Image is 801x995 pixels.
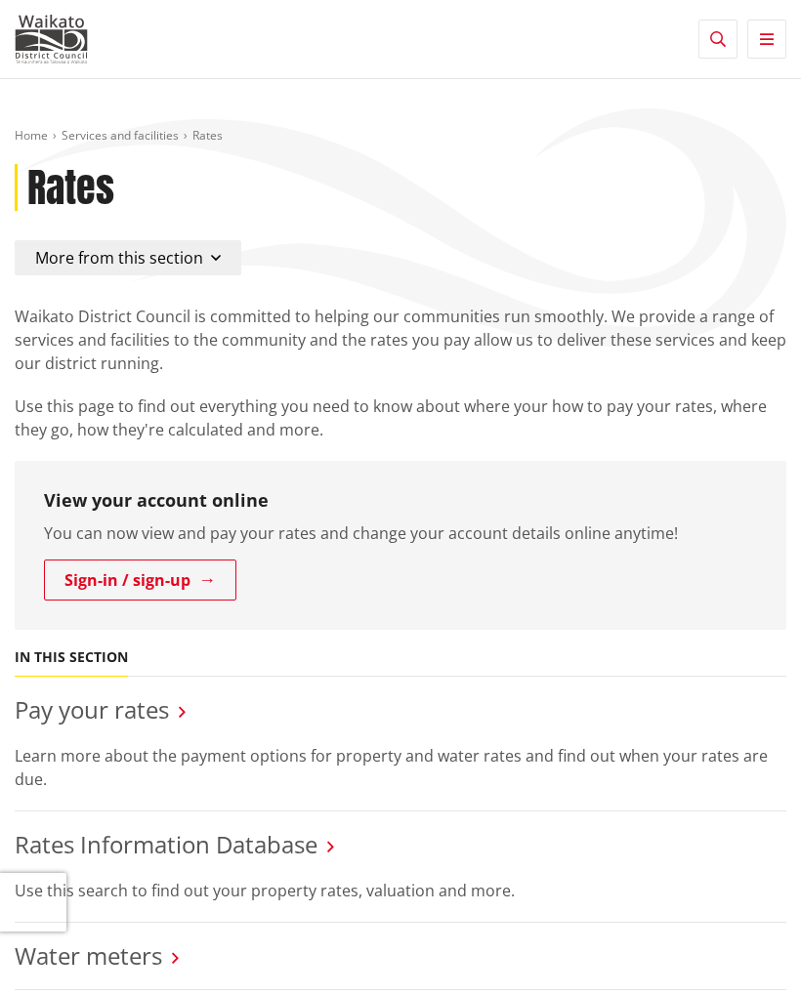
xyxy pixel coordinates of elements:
h3: View your account online [44,490,757,512]
nav: breadcrumb [15,128,786,145]
p: You can now view and pay your rates and change your account details online anytime! [44,521,757,545]
button: More from this section [15,240,241,275]
h5: In this section [15,649,128,666]
a: Sign-in / sign-up [44,560,236,601]
a: Pay your rates [15,693,169,726]
h1: Rates [27,164,114,211]
p: Use this page to find out everything you need to know about where your how to pay your rates, whe... [15,394,786,441]
a: Services and facilities [62,127,179,144]
p: Waikato District Council is committed to helping our communities run smoothly. We provide a range... [15,305,786,375]
img: Waikato District Council - Te Kaunihera aa Takiwaa o Waikato [15,15,88,63]
span: Rates [192,127,223,144]
a: Rates Information Database [15,828,317,860]
p: Learn more about the payment options for property and water rates and find out when your rates ar... [15,744,786,791]
a: Water meters [15,939,162,972]
a: Home [15,127,48,144]
p: Use this search to find out your property rates, valuation and more. [15,879,786,902]
span: More from this section [35,247,203,269]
